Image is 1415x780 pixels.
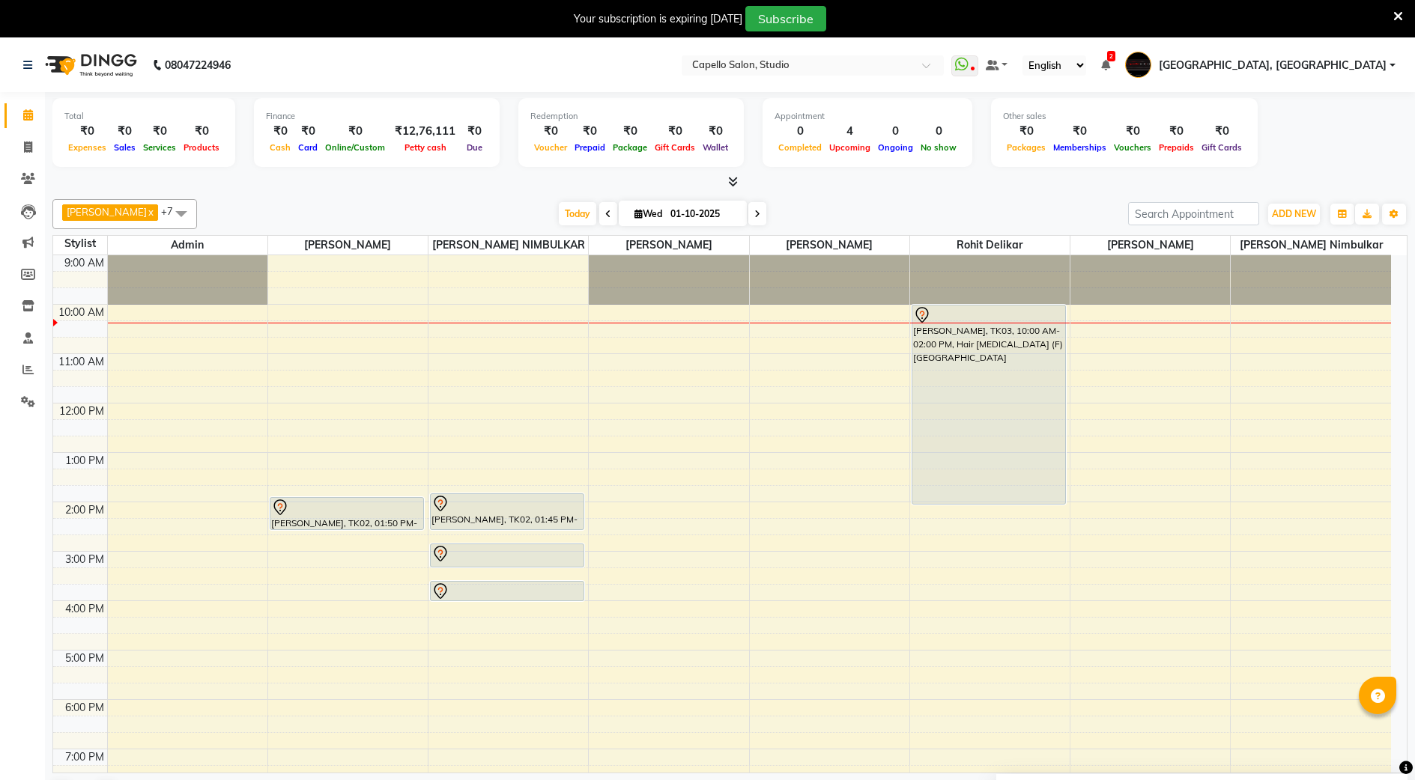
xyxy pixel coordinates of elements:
[589,236,748,255] span: [PERSON_NAME]
[530,142,571,153] span: Voucher
[110,142,139,153] span: Sales
[750,236,909,255] span: [PERSON_NAME]
[1107,51,1115,61] span: 2
[64,123,110,140] div: ₹0
[699,142,732,153] span: Wallet
[912,305,1065,504] div: [PERSON_NAME], TK03, 10:00 AM-02:00 PM, Hair [MEDICAL_DATA] (F)[GEOGRAPHIC_DATA]
[1352,720,1400,765] iframe: chat widget
[108,236,267,255] span: Admin
[110,123,139,140] div: ₹0
[180,123,223,140] div: ₹0
[651,123,699,140] div: ₹0
[321,142,389,153] span: Online/Custom
[1128,202,1259,225] input: Search Appointment
[1231,236,1391,255] span: [PERSON_NAME] nimbulkar
[67,206,147,218] span: [PERSON_NAME]
[775,142,825,153] span: Completed
[1272,208,1316,219] span: ADD NEW
[431,582,584,600] div: [PERSON_NAME], TK01, 03:30 PM-03:55 PM, Full Arms [GEOGRAPHIC_DATA]
[530,123,571,140] div: ₹0
[463,142,486,153] span: Due
[38,44,141,86] img: logo
[139,123,180,140] div: ₹0
[180,142,223,153] span: Products
[266,110,488,123] div: Finance
[55,354,107,370] div: 11:00 AM
[147,206,154,218] a: x
[64,142,110,153] span: Expenses
[1110,123,1155,140] div: ₹0
[775,110,960,123] div: Appointment
[1049,123,1110,140] div: ₹0
[1101,58,1110,72] a: 2
[1003,110,1246,123] div: Other sales
[825,142,874,153] span: Upcoming
[571,142,609,153] span: Prepaid
[389,123,461,140] div: ₹12,76,111
[62,601,107,617] div: 4:00 PM
[910,236,1070,255] span: Rohit delikar
[1198,123,1246,140] div: ₹0
[139,142,180,153] span: Services
[461,123,488,140] div: ₹0
[1198,142,1246,153] span: Gift Cards
[321,123,389,140] div: ₹0
[266,123,294,140] div: ₹0
[268,236,428,255] span: [PERSON_NAME]
[530,110,732,123] div: Redemption
[745,6,826,31] button: Subscribe
[1159,58,1387,73] span: [GEOGRAPHIC_DATA], [GEOGRAPHIC_DATA]
[1155,123,1198,140] div: ₹0
[53,236,107,252] div: Stylist
[559,202,596,225] span: Today
[1003,142,1049,153] span: Packages
[62,453,107,469] div: 1:00 PM
[62,700,107,716] div: 6:00 PM
[401,142,450,153] span: Petty cash
[917,123,960,140] div: 0
[874,142,917,153] span: Ongoing
[874,123,917,140] div: 0
[609,142,651,153] span: Package
[266,142,294,153] span: Cash
[55,305,107,320] div: 10:00 AM
[917,142,960,153] span: No show
[571,123,609,140] div: ₹0
[62,552,107,567] div: 3:00 PM
[428,236,588,255] span: [PERSON_NAME] NIMBULKAR
[270,498,423,529] div: [PERSON_NAME], TK02, 01:50 PM-02:30 PM, Global Colour (F)
[431,494,584,529] div: [PERSON_NAME], TK02, 01:45 PM-02:30 PM, EXPERT CLEANSE PRO FACIAL(SKEYNDOR)
[1110,142,1155,153] span: Vouchers
[62,650,107,666] div: 5:00 PM
[651,142,699,153] span: Gift Cards
[1155,142,1198,153] span: Prepaids
[775,123,825,140] div: 0
[574,11,742,27] div: Your subscription is expiring [DATE]
[699,123,732,140] div: ₹0
[1049,142,1110,153] span: Memberships
[294,123,321,140] div: ₹0
[64,110,223,123] div: Total
[631,208,666,219] span: Wed
[666,203,741,225] input: 2025-10-01
[1070,236,1230,255] span: [PERSON_NAME]
[609,123,651,140] div: ₹0
[61,255,107,271] div: 9:00 AM
[294,142,321,153] span: Card
[431,544,584,567] div: [PERSON_NAME], TK04, 02:45 PM-03:15 PM, Wash & Hair Style (Blow Dry)
[161,205,184,217] span: +7
[56,403,107,419] div: 12:00 PM
[62,502,107,518] div: 2:00 PM
[1003,123,1049,140] div: ₹0
[165,44,231,86] b: 08047224946
[1268,204,1320,225] button: ADD NEW
[62,749,107,765] div: 7:00 PM
[1125,52,1151,78] img: Capello Studio, Shivaji Nagar
[825,123,874,140] div: 4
